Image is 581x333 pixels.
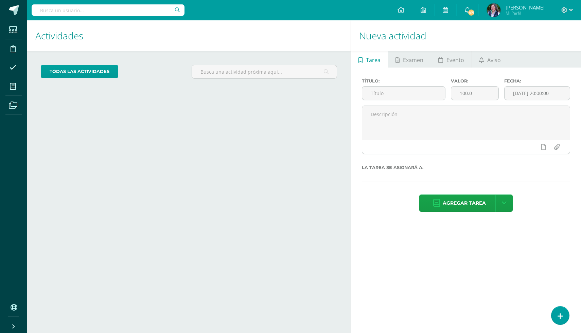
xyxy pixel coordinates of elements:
[359,20,573,51] h1: Nueva actividad
[388,51,430,68] a: Examen
[41,65,118,78] a: todas las Actividades
[362,87,445,100] input: Título
[32,4,184,16] input: Busca un usuario...
[504,78,570,84] label: Fecha:
[443,195,486,211] span: Agregar tarea
[431,51,472,68] a: Evento
[505,87,570,100] input: Fecha de entrega
[468,9,475,16] span: 871
[35,20,342,51] h1: Actividades
[403,52,423,68] span: Examen
[366,52,381,68] span: Tarea
[451,78,499,84] label: Valor:
[362,165,570,170] label: La tarea se asignará a:
[472,51,508,68] a: Aviso
[506,4,545,11] span: [PERSON_NAME]
[351,51,388,68] a: Tarea
[446,52,464,68] span: Evento
[506,10,545,16] span: Mi Perfil
[487,3,500,17] img: 70a828d23ffa330027df4d84a679141b.png
[192,65,337,78] input: Busca una actividad próxima aquí...
[451,87,498,100] input: Puntos máximos
[487,52,501,68] span: Aviso
[362,78,445,84] label: Título:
